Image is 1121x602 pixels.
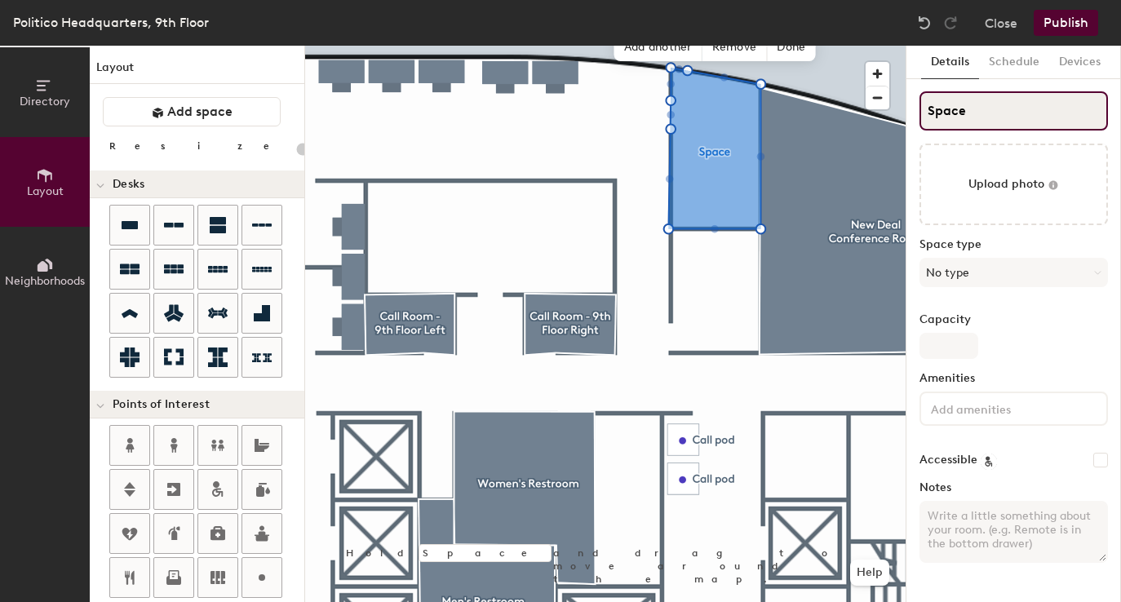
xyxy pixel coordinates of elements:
[614,33,702,61] span: Add another
[919,238,1108,251] label: Space type
[919,258,1108,287] button: No type
[850,560,889,586] button: Help
[985,10,1017,36] button: Close
[5,274,85,288] span: Neighborhoods
[13,12,209,33] div: Politico Headquarters, 9th Floor
[90,59,304,84] h1: Layout
[109,139,290,153] div: Resize
[113,178,144,191] span: Desks
[916,15,933,31] img: Undo
[27,184,64,198] span: Layout
[767,33,815,61] span: Done
[702,33,768,61] span: Remove
[919,144,1108,225] button: Upload photo
[919,313,1108,326] label: Capacity
[919,372,1108,385] label: Amenities
[919,481,1108,494] label: Notes
[928,398,1074,418] input: Add amenities
[942,15,959,31] img: Redo
[919,454,977,467] label: Accessible
[103,97,281,126] button: Add space
[167,104,233,120] span: Add space
[20,95,70,108] span: Directory
[979,46,1049,79] button: Schedule
[1034,10,1098,36] button: Publish
[1049,46,1110,79] button: Devices
[921,46,979,79] button: Details
[113,398,210,411] span: Points of Interest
